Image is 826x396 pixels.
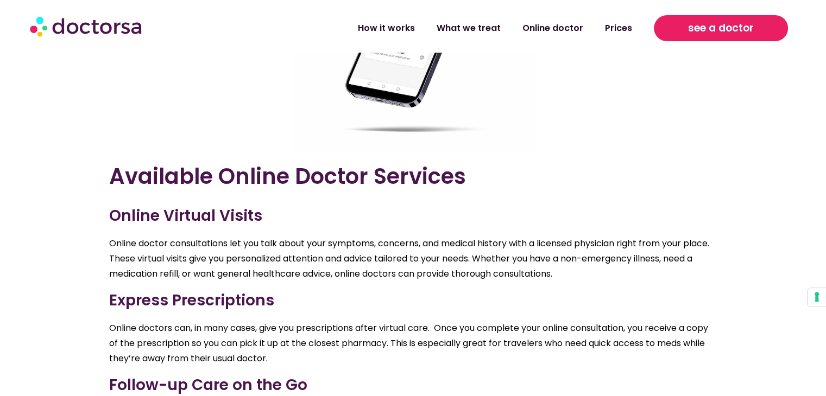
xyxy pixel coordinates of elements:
h3: Online Virtual Visits [109,205,717,227]
nav: Menu [218,16,643,41]
button: Your consent preferences for tracking technologies [808,288,826,306]
a: What we treat [426,16,512,41]
h2: Available Online Doctor Services [109,163,717,189]
a: Online doctor [512,16,594,41]
a: see a doctor [654,15,788,41]
a: How it works [347,16,426,41]
h3: Express Prescriptions [109,289,717,312]
p: Online doctors can, in many cases, give you prescriptions after virtual care. Once you complete y... [109,321,717,366]
span: see a doctor [688,20,754,37]
p: Online doctor consultations let you talk about your symptoms, concerns, and medical history with ... [109,236,717,282]
a: Prices [594,16,643,41]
